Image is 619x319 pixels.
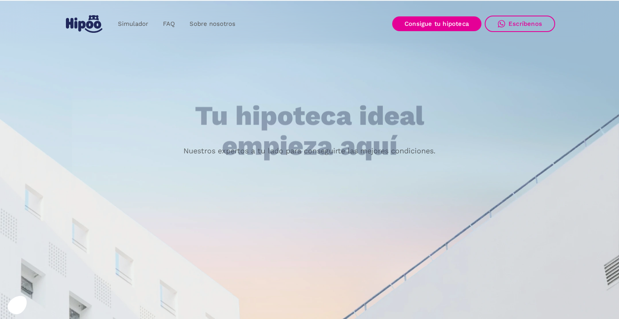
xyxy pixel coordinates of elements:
[154,101,465,161] h1: Tu hipoteca ideal empieza aquí
[508,20,542,27] div: Escríbenos
[111,16,156,32] a: Simulador
[64,12,104,36] a: home
[182,16,243,32] a: Sobre nosotros
[156,16,182,32] a: FAQ
[485,16,555,32] a: Escríbenos
[392,16,481,31] a: Consigue tu hipoteca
